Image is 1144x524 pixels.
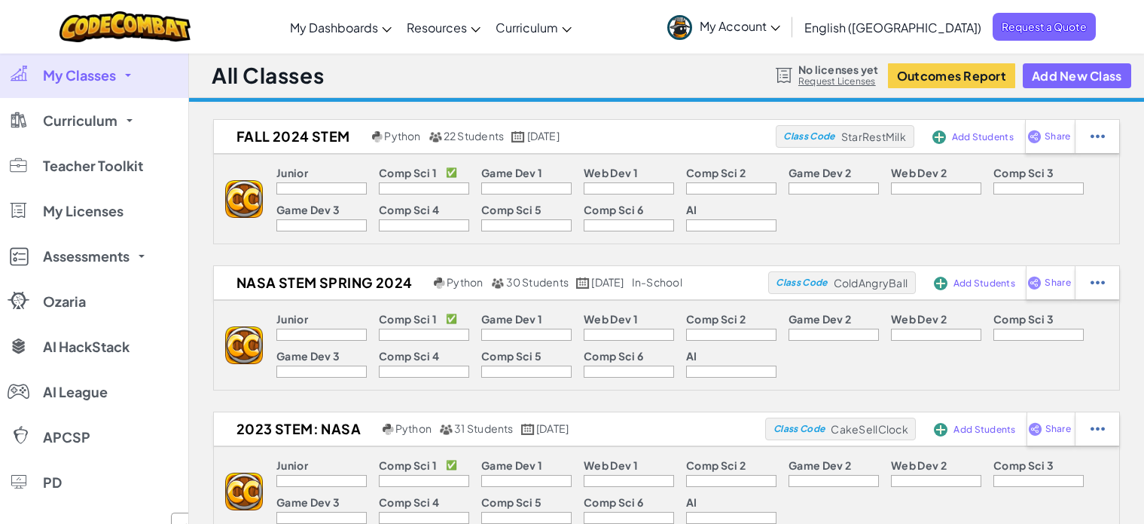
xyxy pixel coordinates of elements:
p: Comp Sci 2 [686,167,746,179]
span: Class Code [776,278,827,287]
p: Comp Sci 6 [584,496,643,508]
span: Python [395,421,432,435]
span: StarRestMilk [841,130,906,143]
a: Fall 2024 STEM Python 22 Students [DATE] [214,125,776,148]
p: Game Dev 2 [789,313,851,325]
img: calendar.svg [576,277,590,289]
span: ColdAngryBall [834,276,908,290]
p: Game Dev 3 [276,496,340,508]
p: Comp Sci 1 [379,459,437,471]
p: Comp Sci 3 [993,167,1054,179]
p: ✅ [446,313,457,325]
span: English ([GEOGRAPHIC_DATA]) [804,20,981,35]
img: IconStudentEllipsis.svg [1091,130,1105,143]
a: CodeCombat logo [59,11,191,42]
p: Game Dev 3 [276,204,340,216]
span: My Dashboards [290,20,378,35]
span: 31 Students [454,421,514,435]
p: AI [686,204,697,216]
p: ✅ [446,167,457,179]
img: MultipleUsers.png [439,424,453,435]
p: Comp Sci 4 [379,204,439,216]
a: Request a Quote [993,13,1096,41]
p: Comp Sci 5 [481,204,541,216]
a: My Dashboards [282,7,399,47]
p: Game Dev 1 [481,167,542,179]
p: Game Dev 2 [789,167,851,179]
img: calendar.svg [521,424,535,435]
span: [DATE] [591,275,624,289]
p: Web Dev 2 [891,313,947,325]
p: AI [686,496,697,508]
button: Add New Class [1023,63,1131,88]
div: in-school [632,276,682,290]
span: Class Code [783,132,834,141]
p: Comp Sci 5 [481,496,541,508]
a: Resources [399,7,488,47]
span: Add Students [953,425,1015,434]
img: python.png [383,424,394,435]
img: logo [225,326,263,364]
img: python.png [434,277,445,289]
span: 22 Students [444,129,505,142]
span: Share [1045,132,1070,141]
h1: All Classes [212,61,324,90]
span: Add Students [953,279,1015,288]
span: My Licenses [43,204,124,218]
span: AI League [43,385,108,399]
img: IconShare_Purple.svg [1028,422,1042,436]
span: Class Code [773,424,825,434]
img: python.png [372,131,383,142]
p: Game Dev 2 [789,459,851,471]
p: Game Dev 1 [481,313,542,325]
span: CakeSellClock [831,422,908,436]
span: Assessments [43,250,130,263]
span: No licenses yet [798,63,878,75]
a: English ([GEOGRAPHIC_DATA]) [797,7,989,47]
h2: Fall 2024 STEM [214,125,368,148]
p: Comp Sci 3 [993,459,1054,471]
p: Web Dev 1 [584,313,638,325]
a: Curriculum [488,7,579,47]
img: IconStudentEllipsis.svg [1091,422,1105,436]
a: 2023 STEM: NASA Python 31 Students [DATE] [214,418,765,440]
span: AI HackStack [43,340,130,354]
span: [DATE] [536,421,569,435]
p: Comp Sci 2 [686,459,746,471]
img: logo [225,180,263,218]
img: calendar.svg [511,131,525,142]
p: Junior [276,167,308,179]
span: Ozaria [43,295,86,308]
p: Junior [276,313,308,325]
span: Share [1045,424,1071,434]
button: Outcomes Report [888,63,1015,88]
span: Curriculum [43,114,117,127]
h2: 2023 STEM: NASA [214,418,379,440]
img: logo [225,473,263,510]
p: Comp Sci 5 [481,350,541,362]
p: Game Dev 1 [481,459,542,471]
img: MultipleUsers.png [491,277,505,289]
p: Web Dev 2 [891,167,947,179]
p: Web Dev 1 [584,167,638,179]
span: Share [1045,278,1070,287]
span: Python [447,275,483,289]
p: Comp Sci 4 [379,350,439,362]
p: Game Dev 3 [276,350,340,362]
p: Comp Sci 1 [379,167,437,179]
img: IconShare_Purple.svg [1027,130,1042,143]
span: Add Students [952,133,1014,142]
p: Comp Sci 3 [993,313,1054,325]
a: My Account [660,3,788,51]
span: My Account [700,18,780,34]
p: Comp Sci 6 [584,204,643,216]
span: 30 Students [506,275,569,289]
a: NASA STEM spring 2024 Python 30 Students [DATE] in-school [214,271,768,294]
p: Comp Sci 4 [379,496,439,508]
p: Comp Sci 2 [686,313,746,325]
img: IconStudentEllipsis.svg [1091,276,1105,290]
p: Web Dev 1 [584,459,638,471]
span: Resources [407,20,467,35]
p: ✅ [446,459,457,471]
